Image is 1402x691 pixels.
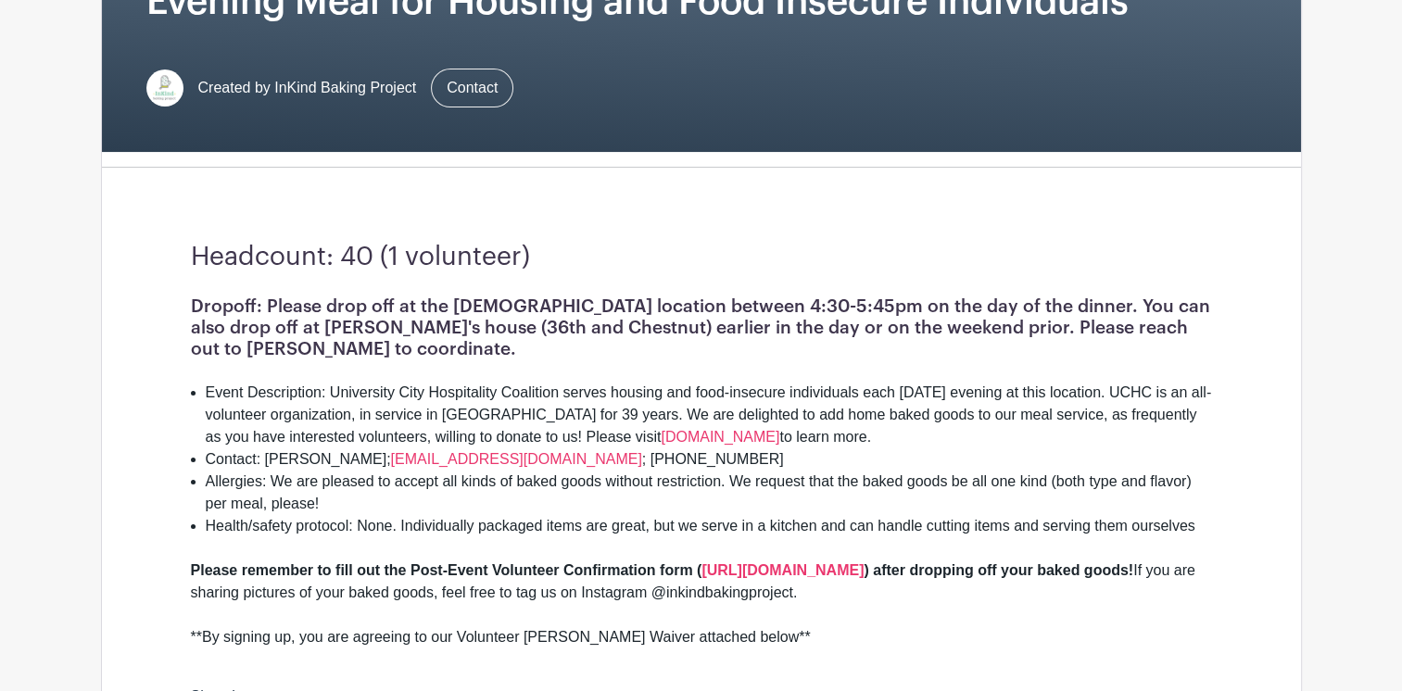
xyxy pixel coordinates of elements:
li: Allergies: We are pleased to accept all kinds of baked goods without restriction. We request that... [206,471,1212,515]
strong: Please remember to fill out the Post-Event Volunteer Confirmation form ( [191,562,702,578]
a: Contact [431,69,513,107]
a: [DOMAIN_NAME] [661,429,779,445]
div: **By signing up, you are agreeing to our Volunteer [PERSON_NAME] Waiver attached below** [191,626,1212,648]
li: Health/safety protocol: None. Individually packaged items are great, but we serve in a kitchen an... [206,515,1212,537]
span: Created by InKind Baking Project [198,77,417,99]
li: Event Description: University City Hospitality Coalition serves housing and food-insecure individ... [206,382,1212,448]
strong: ) after dropping off your baked goods! [864,562,1133,578]
img: InKind-Logo.jpg [146,69,183,107]
a: [EMAIL_ADDRESS][DOMAIN_NAME] [391,451,642,467]
li: Contact: [PERSON_NAME]; ; [PHONE_NUMBER] [206,448,1212,471]
h3: Headcount: 40 (1 volunteer) [191,242,1212,273]
h1: Dropoff: Please drop off at the [DEMOGRAPHIC_DATA] location between 4:30-5:45pm on the day of the... [191,295,1212,359]
a: [URL][DOMAIN_NAME] [701,562,864,578]
div: If you are sharing pictures of your baked goods, feel free to tag us on Instagram @inkindbakingpr... [191,559,1212,604]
